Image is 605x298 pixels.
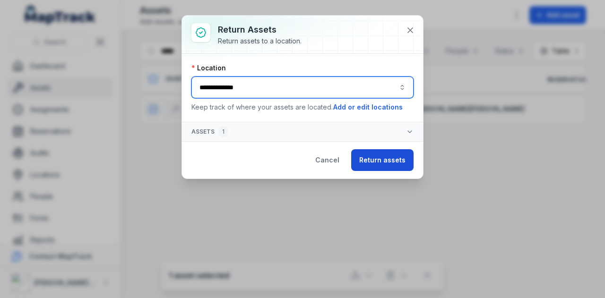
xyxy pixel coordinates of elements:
[351,149,414,171] button: Return assets
[218,126,228,137] div: 1
[182,122,423,141] button: Assets1
[307,149,347,171] button: Cancel
[191,63,226,73] label: Location
[333,102,403,112] button: Add or edit locations
[218,36,302,46] div: Return assets to a location.
[191,102,414,112] p: Keep track of where your assets are located.
[218,23,302,36] h3: Return assets
[191,126,228,137] span: Assets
